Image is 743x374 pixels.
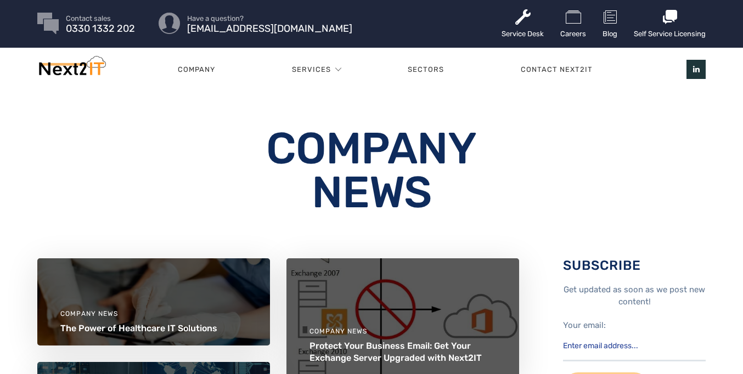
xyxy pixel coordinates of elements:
a: Company News [309,327,367,335]
p: Get updated as soon as we post new content! [563,284,706,308]
a: Contact sales 0330 1332 202 [66,15,135,32]
span: Have a question? [187,15,352,22]
a: Company [139,53,254,86]
a: Protect Your Business Email: Get Your Exchange Server Upgraded with Next2IT [309,341,482,363]
span: [EMAIL_ADDRESS][DOMAIN_NAME] [187,25,352,32]
span: Contact sales [66,15,135,22]
a: Services [292,53,331,86]
a: The Power of Healthcare IT Solutions [60,323,217,333]
a: Company News [60,310,118,318]
a: Contact Next2IT [482,53,631,86]
h3: Subscribe [563,258,706,273]
span: 0330 1332 202 [66,25,135,32]
img: Healthcare-next2IT [37,258,270,345]
label: Your email: [563,320,606,330]
h1: Company News [204,127,538,214]
img: Next2IT [37,56,106,81]
a: Have a question? [EMAIL_ADDRESS][DOMAIN_NAME] [187,15,352,32]
a: Sectors [369,53,482,86]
